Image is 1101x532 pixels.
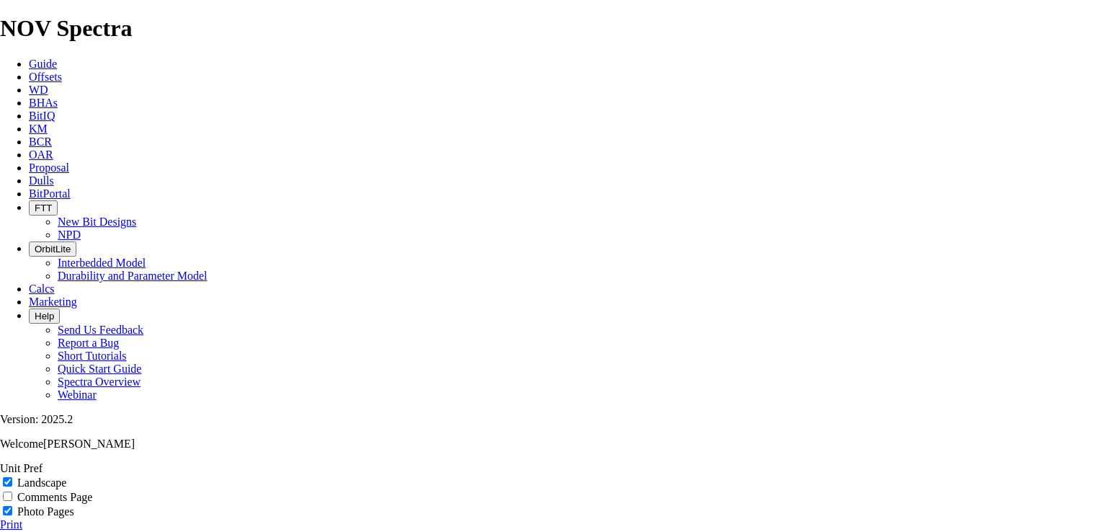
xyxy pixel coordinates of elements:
a: Short Tutorials [58,350,127,362]
a: NPD [58,229,81,241]
a: Spectra Overview [58,376,141,388]
a: Marketing [29,296,77,308]
a: OAR [29,148,53,161]
a: Send Us Feedback [58,324,143,336]
a: Calcs [29,283,55,295]
a: BitPortal [29,187,71,200]
a: BitIQ [29,110,55,122]
a: Report a Bug [58,337,119,349]
label: Photo Pages [17,505,74,518]
a: Proposal [29,161,69,174]
a: Offsets [29,71,62,83]
span: FTT [35,203,52,213]
span: OrbitLite [35,244,71,254]
a: Guide [29,58,57,70]
button: OrbitLite [29,241,76,257]
span: Help [35,311,54,322]
a: BCR [29,136,52,148]
a: Webinar [58,389,97,401]
span: [PERSON_NAME] [43,438,135,450]
a: Durability and Parameter Model [58,270,208,282]
a: Interbedded Model [58,257,146,269]
a: BHAs [29,97,58,109]
a: KM [29,123,48,135]
a: WD [29,84,48,96]
a: Quick Start Guide [58,363,141,375]
label: Landscape [17,476,66,489]
a: Dulls [29,174,54,187]
a: New Bit Designs [58,216,136,228]
button: Help [29,309,60,324]
label: Comments Page [17,491,92,503]
button: FTT [29,200,58,216]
